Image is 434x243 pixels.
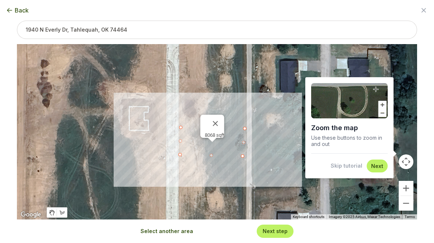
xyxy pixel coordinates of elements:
[19,210,43,219] a: Open this area in Google Maps (opens a new window)
[17,21,417,39] input: 1940 N Everly Dr, Tahlequah, OK 74464
[371,162,383,169] button: Next
[399,196,413,211] button: Zoom out
[329,215,400,219] span: Imagery ©2025 Airbus, Maxar Technologies
[6,6,29,15] button: Back
[293,214,324,219] button: Keyboard shortcuts
[331,162,362,169] button: Skip tutorial
[399,154,413,169] button: Map camera controls
[399,181,413,196] button: Zoom in
[311,121,388,135] h1: Zoom the map
[205,132,224,138] div: 8068 sqft
[140,228,193,235] button: Select another area
[311,83,388,118] img: Demo of zooming into a lawn area
[263,228,288,235] button: Next step
[15,6,29,15] span: Back
[47,207,57,218] button: Stop drawing
[19,210,43,219] img: Google
[207,115,224,132] button: Close
[311,135,388,147] p: Use these buttons to zoom in and out
[57,207,67,218] button: Draw a shape
[405,215,415,219] a: Terms (opens in new tab)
